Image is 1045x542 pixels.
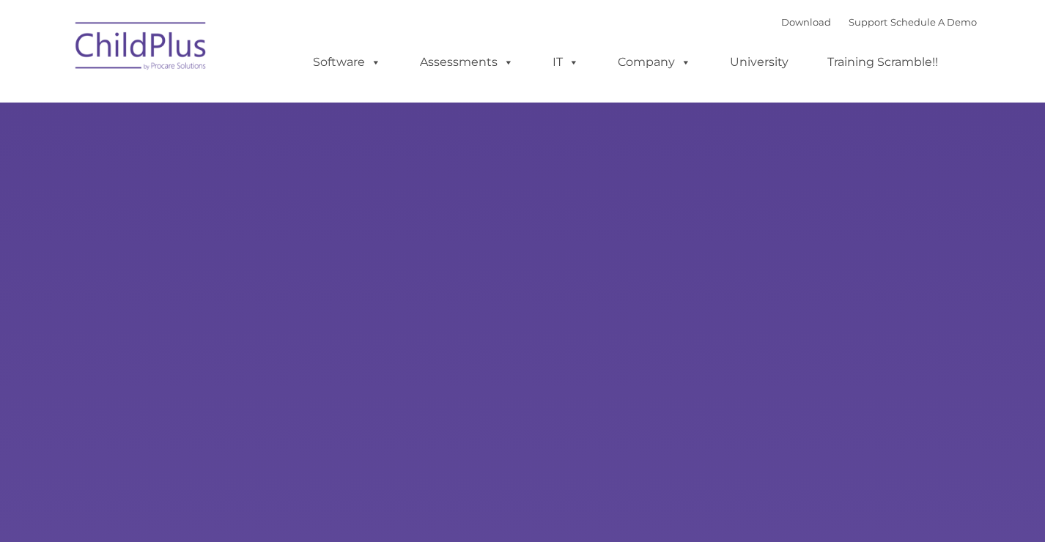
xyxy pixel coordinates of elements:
a: University [715,48,803,77]
a: Training Scramble!! [813,48,953,77]
a: Support [849,16,887,28]
a: Download [781,16,831,28]
a: Assessments [405,48,528,77]
a: Company [603,48,706,77]
img: ChildPlus by Procare Solutions [68,12,215,85]
font: | [781,16,977,28]
a: IT [538,48,594,77]
a: Schedule A Demo [890,16,977,28]
a: Software [298,48,396,77]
